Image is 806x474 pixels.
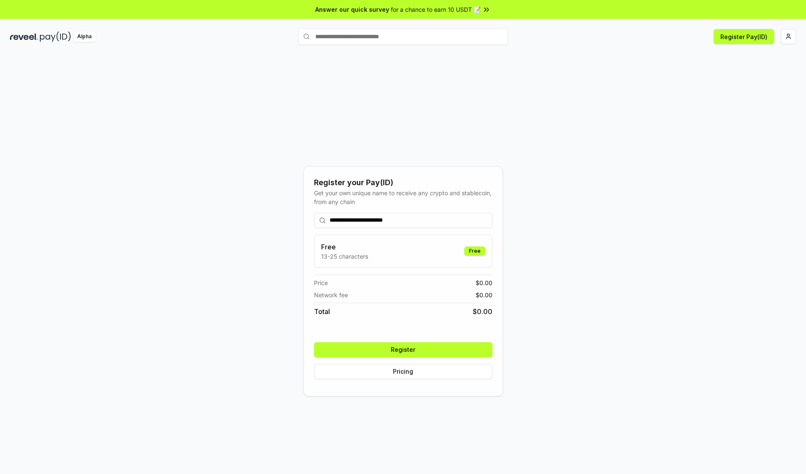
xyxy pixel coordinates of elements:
[40,31,71,42] img: pay_id
[391,5,481,14] span: for a chance to earn 10 USDT 📝
[476,278,492,287] span: $ 0.00
[714,29,774,44] button: Register Pay(ID)
[473,306,492,317] span: $ 0.00
[476,291,492,299] span: $ 0.00
[73,31,96,42] div: Alpha
[314,306,330,317] span: Total
[314,291,348,299] span: Network fee
[321,252,368,261] p: 13-25 characters
[321,242,368,252] h3: Free
[314,177,492,189] div: Register your Pay(ID)
[314,189,492,206] div: Get your own unique name to receive any crypto and stablecoin, from any chain
[314,278,328,287] span: Price
[315,5,389,14] span: Answer our quick survey
[10,31,38,42] img: reveel_dark
[314,342,492,357] button: Register
[314,364,492,379] button: Pricing
[464,246,485,256] div: Free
